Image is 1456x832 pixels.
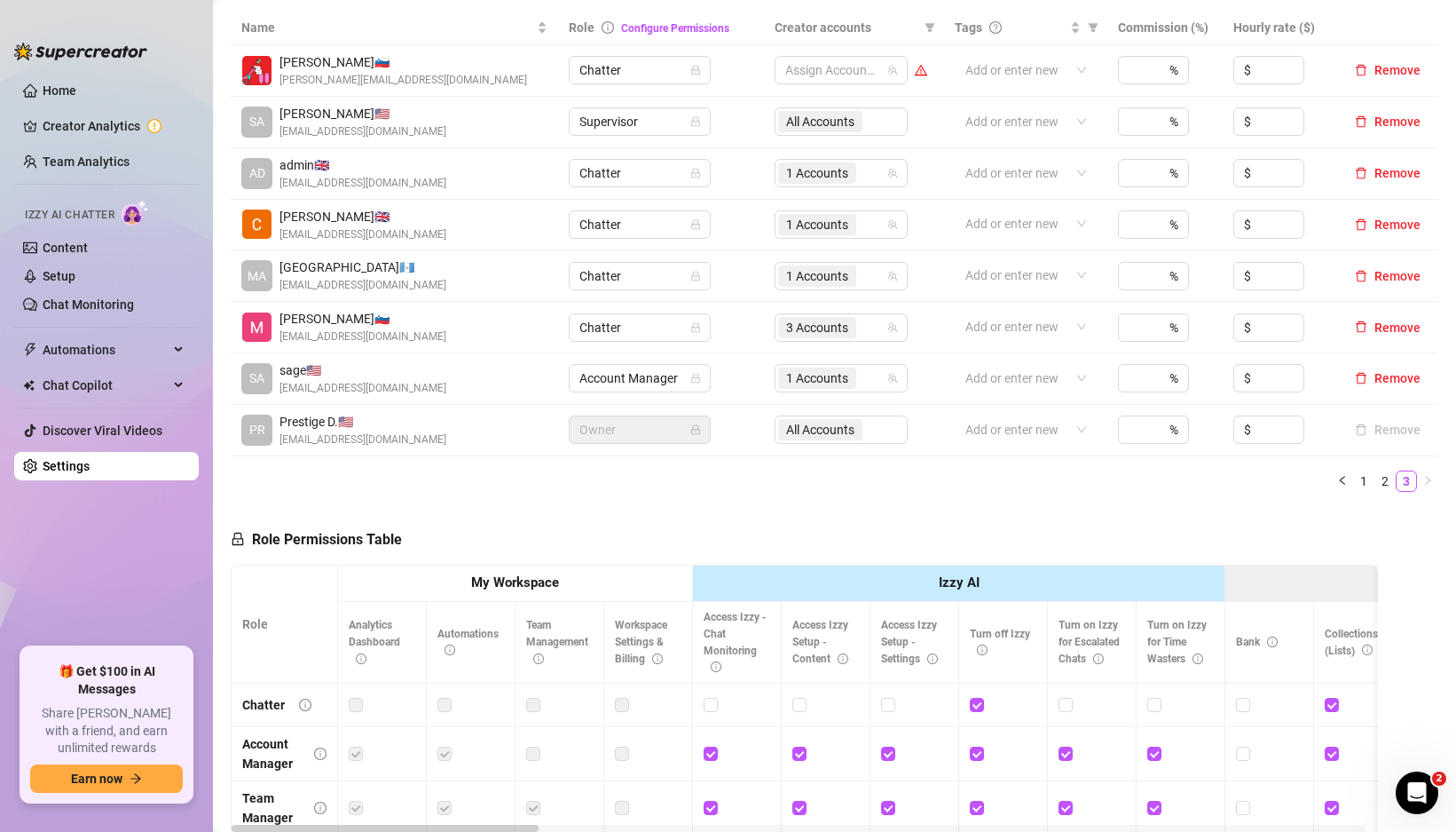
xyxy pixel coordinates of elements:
[1374,321,1421,335] span: Remove
[652,654,663,664] span: info-circle
[25,207,114,224] span: Izzy AI Chatter
[14,43,147,60] img: logo-BBDzfeDw.svg
[279,412,446,432] span: Prestige D. 🇺🇸
[43,269,75,283] a: Setup
[1088,22,1098,33] span: filter
[1362,645,1373,655] span: info-circle
[242,788,300,828] div: Team Manager
[231,11,558,45] th: Name
[1059,619,1120,665] span: Turn on Izzy for Escalated Chats
[775,18,917,37] span: Creator accounts
[43,241,88,255] a: Content
[279,380,446,397] span: [EMAIL_ADDRESS][DOMAIN_NAME]
[690,322,701,333] span: lock
[1348,59,1428,81] button: Remove
[1084,14,1102,41] span: filter
[241,18,533,37] span: Name
[955,18,982,37] span: Tags
[30,705,183,757] span: Share [PERSON_NAME] with a friend, and earn unlimited rewards
[1374,371,1421,385] span: Remove
[1348,419,1428,440] button: Remove
[43,459,90,473] a: Settings
[279,329,446,345] span: [EMAIL_ADDRESS][DOMAIN_NAME]
[778,265,856,287] span: 1 Accounts
[778,162,856,184] span: 1 Accounts
[1374,63,1421,77] span: Remove
[1093,654,1104,664] span: info-circle
[1107,11,1222,45] th: Commission (%)
[786,215,848,234] span: 1 Accounts
[925,22,935,33] span: filter
[314,748,327,760] span: info-circle
[579,160,700,186] span: Chatter
[279,309,446,329] span: [PERSON_NAME] 🇸🇮
[690,65,701,75] span: lock
[690,271,701,281] span: lock
[921,14,939,41] span: filter
[786,266,848,286] span: 1 Accounts
[887,373,898,384] span: team
[533,654,544,664] span: info-circle
[615,619,667,665] span: Workspace Settings & Billing
[1355,321,1367,333] span: delete
[989,21,1002,34] span: question-circle
[43,297,134,312] a: Chat Monitoring
[704,611,767,674] span: Access Izzy - Chat Monitoring
[279,277,446,294] span: [EMAIL_ADDRESS][DOMAIN_NAME]
[279,104,446,123] span: [PERSON_NAME] 🇺🇸
[778,214,856,235] span: 1 Accounts
[242,210,272,239] img: Callum Walker
[1374,115,1421,129] span: Remove
[977,645,988,655] span: info-circle
[602,21,614,34] span: info-circle
[579,108,700,135] span: Supervisor
[939,574,980,590] strong: Izzy AI
[1374,166,1421,180] span: Remove
[526,619,588,665] span: Team Management
[1355,167,1367,179] span: delete
[887,271,898,281] span: team
[279,226,446,243] span: [EMAIL_ADDRESS][DOMAIN_NAME]
[579,416,700,443] span: Owner
[1396,471,1417,492] li: 3
[349,619,400,665] span: Analytics Dashboard
[786,368,848,388] span: 1 Accounts
[122,200,149,226] img: AI Chatter
[1348,214,1428,235] button: Remove
[437,628,499,657] span: Automations
[249,112,264,131] span: SA
[786,318,848,337] span: 3 Accounts
[30,765,183,793] button: Earn nowarrow-right
[887,65,898,75] span: team
[23,379,35,392] img: Chat Copilot
[43,424,162,438] a: Discover Viral Videos
[621,22,729,35] a: Configure Permissions
[579,365,700,392] span: Account Manager
[279,207,446,226] span: [PERSON_NAME] 🇬🇧
[43,336,169,364] span: Automations
[279,123,446,140] span: [EMAIL_ADDRESS][DOMAIN_NAME]
[23,343,37,357] span: thunderbolt
[1397,471,1416,491] a: 3
[1396,772,1438,814] iframe: Intercom live chat
[927,654,938,664] span: info-circle
[786,163,848,183] span: 1 Accounts
[1354,471,1373,491] a: 1
[690,219,701,230] span: lock
[356,654,366,664] span: info-circle
[887,168,898,178] span: team
[838,654,848,664] span: info-circle
[792,619,848,665] span: Access Izzy Setup - Content
[690,424,701,435] span: lock
[1348,368,1428,389] button: Remove
[231,532,245,546] span: lock
[569,20,594,35] span: Role
[579,211,700,238] span: Chatter
[1325,628,1378,657] span: Collections (Lists)
[471,574,559,590] strong: My Workspace
[242,56,272,85] img: nik perše
[690,168,701,178] span: lock
[1223,11,1337,45] th: Hourly rate ($)
[279,175,446,192] span: [EMAIL_ADDRESS][DOMAIN_NAME]
[248,266,266,286] span: MA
